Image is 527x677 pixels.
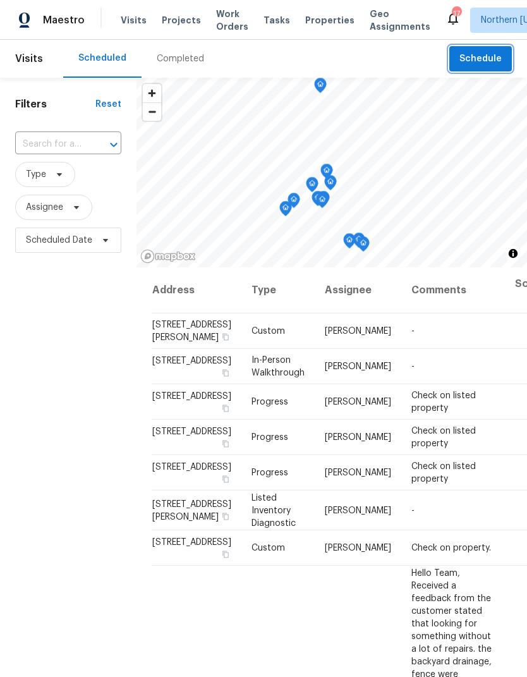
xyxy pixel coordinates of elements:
button: Toggle attribution [506,246,521,261]
button: Zoom out [143,102,161,121]
th: Comments [401,267,505,314]
div: Map marker [353,233,365,252]
button: Copy Address [220,438,231,449]
button: Zoom in [143,84,161,102]
span: [PERSON_NAME] [325,327,391,336]
span: Maestro [43,14,85,27]
span: Visits [15,45,43,73]
div: Completed [157,52,204,65]
div: Map marker [357,236,370,256]
span: Visits [121,14,147,27]
span: Type [26,168,46,181]
div: Map marker [320,164,333,183]
button: Schedule [449,46,512,72]
span: Schedule [459,51,502,67]
span: In-Person Walkthrough [251,356,305,377]
span: - [411,362,415,371]
div: Map marker [324,175,337,195]
div: Map marker [288,193,300,212]
span: Progress [251,398,288,406]
div: Map marker [317,191,330,210]
input: Search for an address... [15,135,86,154]
span: [STREET_ADDRESS] [152,427,231,436]
th: Assignee [315,267,401,314]
span: Properties [305,14,354,27]
div: Scheduled [78,52,126,64]
span: Tasks [263,16,290,25]
span: [STREET_ADDRESS] [152,463,231,472]
button: Copy Address [220,403,231,414]
span: Check on listed property [411,462,476,484]
span: Geo Assignments [370,8,430,33]
span: [PERSON_NAME] [325,468,391,477]
th: Address [152,267,241,314]
span: Assignee [26,201,63,214]
div: Map marker [312,191,324,210]
span: Check on property. [411,544,491,552]
h1: Filters [15,98,95,111]
button: Copy Address [220,473,231,485]
div: 17 [452,8,461,20]
span: Progress [251,433,288,442]
span: [STREET_ADDRESS] [152,392,231,401]
th: Type [241,267,315,314]
span: [PERSON_NAME] [325,544,391,552]
div: Map marker [306,177,318,197]
span: Scheduled Date [26,234,92,247]
a: Mapbox homepage [140,249,196,264]
button: Copy Address [220,367,231,379]
span: Projects [162,14,201,27]
span: [STREET_ADDRESS] [152,538,231,547]
span: - [411,506,415,515]
span: Custom [251,544,285,552]
button: Copy Address [220,510,231,521]
span: Zoom out [143,103,161,121]
span: Work Orders [216,8,248,33]
span: [PERSON_NAME] [325,506,391,515]
span: Toggle attribution [509,247,517,260]
span: [STREET_ADDRESS][PERSON_NAME] [152,320,231,342]
span: [PERSON_NAME] [325,433,391,442]
span: [PERSON_NAME] [325,362,391,371]
span: Custom [251,327,285,336]
button: Copy Address [220,549,231,560]
span: - [411,327,415,336]
span: Check on listed property [411,391,476,413]
span: [PERSON_NAME] [325,398,391,406]
div: Map marker [316,193,329,212]
span: [STREET_ADDRESS] [152,357,231,365]
span: Listed Inventory Diagnostic [251,493,296,527]
div: Reset [95,98,121,111]
span: [STREET_ADDRESS][PERSON_NAME] [152,499,231,521]
div: Map marker [343,233,356,253]
span: Check on listed property [411,427,476,448]
div: Map marker [279,201,292,221]
div: Map marker [314,78,327,97]
span: Progress [251,468,288,477]
button: Copy Address [220,331,231,343]
button: Open [105,136,123,154]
